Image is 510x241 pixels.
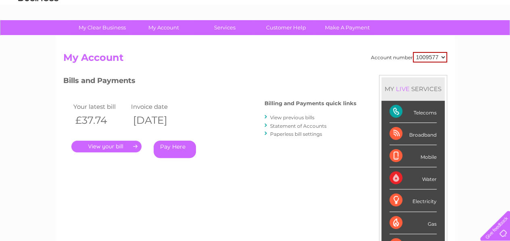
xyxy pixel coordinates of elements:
a: Contact [456,34,476,40]
h3: Bills and Payments [63,75,356,89]
a: Water [368,34,383,40]
div: Account number [371,52,447,62]
div: Gas [389,212,437,234]
td: Invoice date [129,101,187,112]
a: Make A Payment [314,20,381,35]
div: LIVE [394,85,411,93]
div: Electricity [389,189,437,212]
div: Telecoms [389,101,437,123]
a: Blog [440,34,452,40]
div: Clear Business is a trading name of Verastar Limited (registered in [GEOGRAPHIC_DATA] No. 3667643... [65,4,446,39]
div: Mobile [389,145,437,167]
a: My Account [130,20,197,35]
a: . [71,141,142,152]
a: Statement of Accounts [270,123,327,129]
h2: My Account [63,52,447,67]
a: View previous bills [270,114,314,120]
img: logo.png [18,21,59,46]
h4: Billing and Payments quick links [264,100,356,106]
a: Paperless bill settings [270,131,322,137]
th: [DATE] [129,112,187,129]
a: Energy [388,34,406,40]
a: Pay Here [154,141,196,158]
a: Log out [483,34,502,40]
div: MY SERVICES [381,77,445,100]
div: Water [389,167,437,189]
a: Customer Help [253,20,319,35]
a: 0333 014 3131 [358,4,414,14]
th: £37.74 [71,112,129,129]
a: Services [192,20,258,35]
div: Broadband [389,123,437,145]
td: Your latest bill [71,101,129,112]
a: Telecoms [411,34,435,40]
a: My Clear Business [69,20,135,35]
